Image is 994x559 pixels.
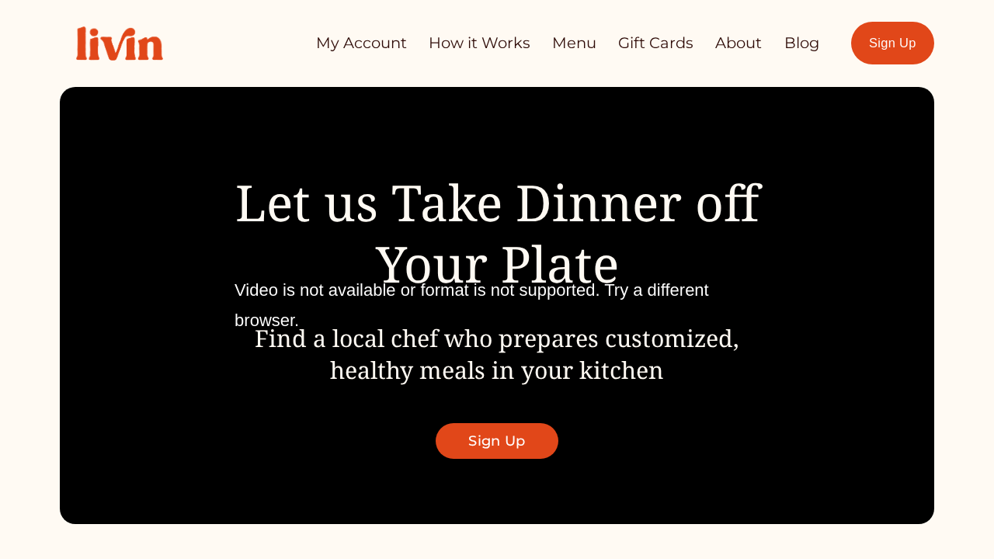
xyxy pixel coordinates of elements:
[235,168,772,297] span: Let us Take Dinner off Your Plate
[255,322,739,386] span: Find a local chef who prepares customized, healthy meals in your kitchen
[784,28,819,58] a: Blog
[851,22,935,64] a: Sign Up
[316,28,407,58] a: My Account
[715,28,762,58] a: About
[60,10,179,77] img: Livin
[552,28,596,58] a: Menu
[436,423,558,459] a: Sign Up
[429,28,530,58] a: How it Works
[618,28,693,58] a: Gift Cards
